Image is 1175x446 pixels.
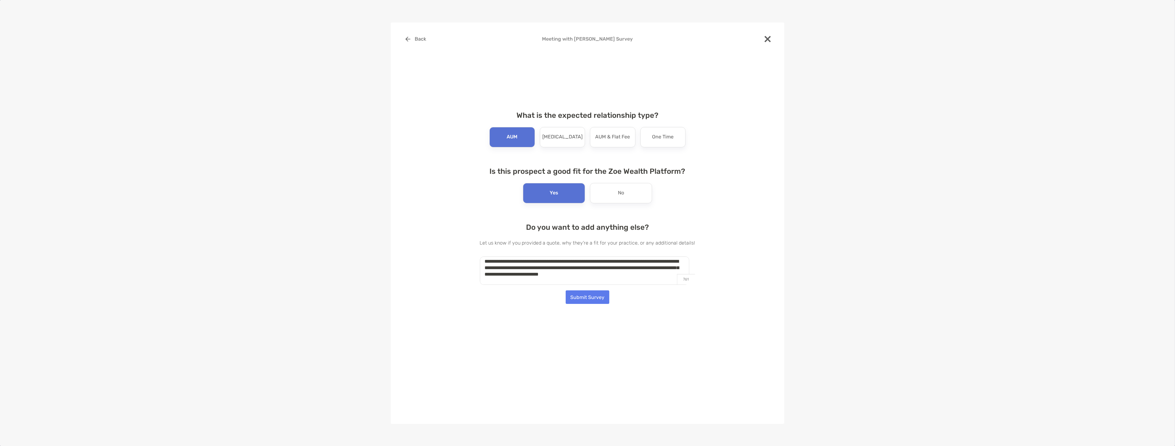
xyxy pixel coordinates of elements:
[550,188,558,198] p: Yes
[401,36,774,42] h4: Meeting with [PERSON_NAME] Survey
[566,290,609,304] button: Submit Survey
[480,239,695,247] p: Let us know if you provided a quote, why they're a fit for your practice, or any additional details!
[480,167,695,176] h4: Is this prospect a good fit for the Zoe Wealth Platform?
[542,132,583,142] p: [MEDICAL_DATA]
[480,223,695,232] h4: Do you want to add anything else?
[507,132,517,142] p: AUM
[480,111,695,120] h4: What is the expected relationship type?
[618,188,624,198] p: No
[406,37,410,42] img: button icon
[595,132,630,142] p: AUM & Flat Fee
[652,132,674,142] p: One Time
[677,274,695,285] p: 761
[765,36,771,42] img: close modal
[401,32,431,46] button: Back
